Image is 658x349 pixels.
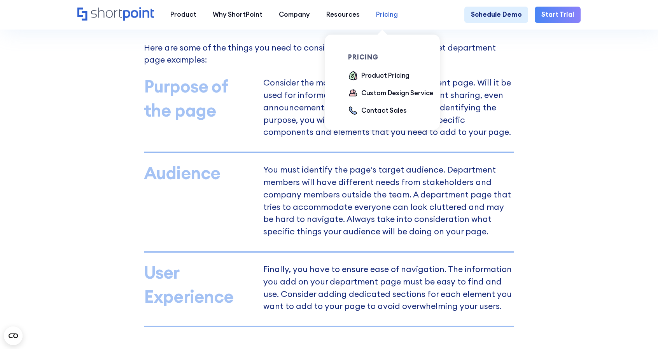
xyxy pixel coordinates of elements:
[348,106,407,117] a: Contact Sales
[205,7,271,23] a: Why ShortPoint
[263,79,514,138] p: Consider the main objective of the department page. Will it be used for information, collaboratio...
[77,7,154,22] a: Home
[170,10,196,19] div: Product
[326,10,360,19] div: Resources
[368,7,406,23] a: Pricing
[376,10,398,19] div: Pricing
[361,71,409,80] div: Product Pricing
[162,7,205,23] a: Product
[279,10,310,19] div: Company
[144,161,254,185] div: Audience
[518,259,658,349] iframe: Chat Widget
[263,166,514,238] p: You must identify the page’s target audience. Department members will have different needs from s...
[348,88,433,99] a: Custom Design Service
[271,7,318,23] a: Company
[263,266,514,313] p: Finally, you have to ensure ease of navigation. The information you add on your department page m...
[535,7,581,23] a: Start Trial
[361,88,433,98] div: Custom Design Service
[361,106,407,115] div: Contact Sales
[144,260,254,309] div: User Experience
[348,71,409,82] a: Product Pricing
[144,74,254,122] div: Purpose of the page
[318,7,367,23] a: Resources
[464,7,528,23] a: Schedule Demo
[348,54,440,61] div: pricing
[4,326,23,345] button: Open CMP widget
[213,10,262,19] div: Why ShortPoint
